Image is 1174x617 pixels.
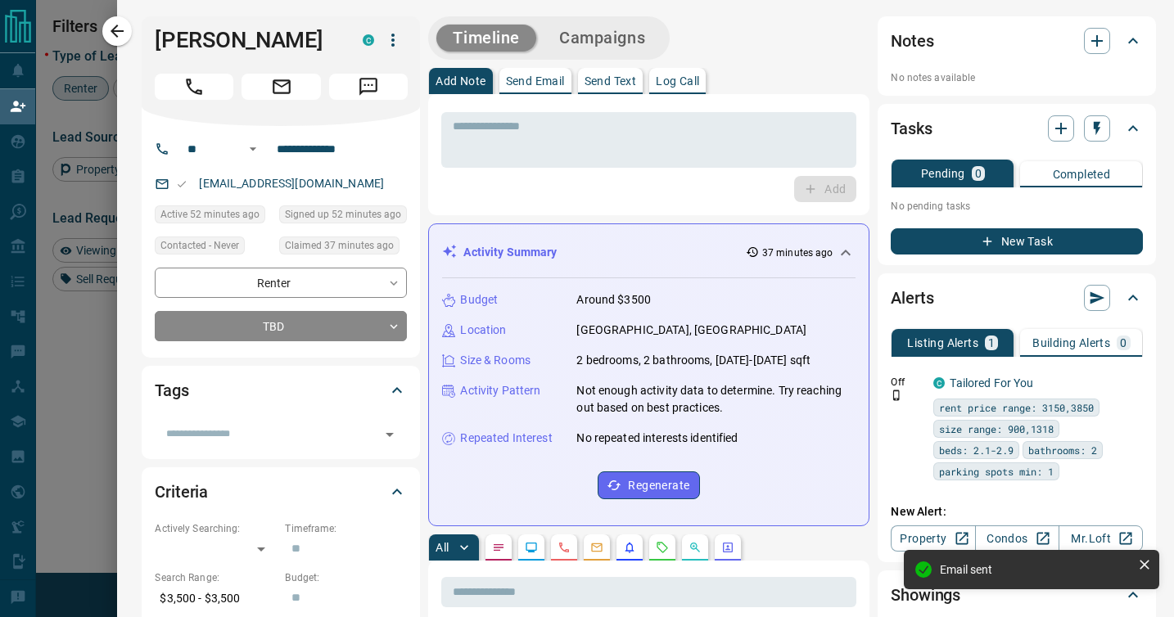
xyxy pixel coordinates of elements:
span: Signed up 52 minutes ago [285,206,401,223]
p: 0 [1120,337,1127,349]
div: Renter [155,268,407,298]
div: Activity Summary37 minutes ago [442,237,856,268]
p: [GEOGRAPHIC_DATA], [GEOGRAPHIC_DATA] [576,322,806,339]
p: Add Note [436,75,485,87]
div: Notes [891,21,1143,61]
p: Activity Pattern [460,382,540,399]
p: $3,500 - $3,500 [155,585,277,612]
p: New Alert: [891,503,1143,520]
p: Budget: [285,570,407,585]
p: Send Text [585,75,637,87]
p: Pending [921,168,965,179]
p: Budget [460,291,498,308]
p: No notes available [891,70,1143,85]
p: Send Email [506,75,565,87]
div: Sun Sep 14 2025 [279,236,407,259]
button: Open [243,139,263,159]
p: 2 bedrooms, 2 bathrooms, [DATE]-[DATE] sqft [576,352,811,369]
button: New Task [891,228,1143,254]
div: condos.ca [363,34,374,46]
svg: Agent Actions [721,541,734,554]
p: Repeated Interest [460,430,552,447]
p: Not enough activity data to determine. Try reaching out based on best practices. [576,382,856,417]
svg: Emails [590,541,603,554]
svg: Notes [492,541,505,554]
h2: Showings [891,582,960,608]
span: Email [242,74,320,100]
div: Alerts [891,278,1143,318]
p: Search Range: [155,570,277,585]
p: Size & Rooms [460,352,531,369]
svg: Push Notification Only [891,390,902,401]
h2: Alerts [891,285,933,311]
svg: Lead Browsing Activity [525,541,538,554]
p: Location [460,322,506,339]
span: bathrooms: 2 [1028,442,1097,458]
a: Tailored For You [950,376,1033,390]
p: No repeated interests identified [576,430,738,447]
div: Sun Sep 14 2025 [279,205,407,228]
svg: Calls [558,541,571,554]
button: Timeline [436,25,536,52]
div: Tags [155,371,407,410]
span: Contacted - Never [160,237,239,254]
button: Regenerate [598,471,700,499]
svg: Requests [656,541,669,554]
div: Criteria [155,472,407,511]
p: 1 [988,337,995,349]
button: Open [378,423,401,446]
div: Sun Sep 14 2025 [155,205,271,228]
span: size range: 900,1318 [939,421,1054,437]
p: Activity Summary [463,244,557,261]
a: Mr.Loft [1059,525,1143,552]
p: Building Alerts [1032,337,1110,349]
p: All [436,542,449,553]
svg: Opportunities [689,541,702,554]
span: Message [329,74,408,100]
p: Log Call [656,75,699,87]
p: No pending tasks [891,194,1143,218]
h2: Tags [155,377,188,403]
div: Showings [891,575,1143,615]
div: Tasks [891,109,1143,148]
div: condos.ca [933,377,945,389]
a: Condos [975,525,1059,552]
span: Active 52 minutes ago [160,206,260,223]
p: 37 minutes ago [762,245,833,260]
h2: Notes [891,28,933,54]
p: Timeframe: [285,521,407,536]
h2: Tasks [891,115,932,142]
h1: [PERSON_NAME] [155,27,338,53]
p: Listing Alerts [907,337,978,349]
div: Email sent [940,563,1131,576]
p: 0 [975,168,982,179]
h2: Criteria [155,479,208,505]
svg: Email Valid [176,178,187,190]
a: [EMAIL_ADDRESS][DOMAIN_NAME] [199,177,384,190]
svg: Listing Alerts [623,541,636,554]
span: Claimed 37 minutes ago [285,237,394,254]
div: TBD [155,311,407,341]
button: Campaigns [543,25,662,52]
p: Actively Searching: [155,521,277,536]
span: Call [155,74,233,100]
a: Property [891,525,975,552]
p: Around $3500 [576,291,651,308]
span: beds: 2.1-2.9 [939,442,1014,458]
span: parking spots min: 1 [939,463,1054,480]
span: rent price range: 3150,3850 [939,399,1094,416]
p: Off [891,375,923,390]
p: Completed [1053,169,1111,180]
